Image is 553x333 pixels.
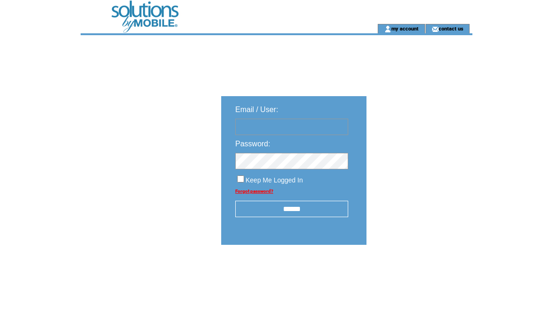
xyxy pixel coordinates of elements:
[439,25,463,31] a: contact us
[235,189,273,194] a: Forgot password?
[235,140,270,148] span: Password:
[394,268,441,280] img: transparent.png;jsessionid=9BCED97749636C9245726FFF206892E4
[391,25,418,31] a: my account
[246,176,303,184] span: Keep Me Logged In
[384,25,391,33] img: account_icon.gif;jsessionid=9BCED97749636C9245726FFF206892E4
[432,25,439,33] img: contact_us_icon.gif;jsessionid=9BCED97749636C9245726FFF206892E4
[235,106,278,114] span: Email / User:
